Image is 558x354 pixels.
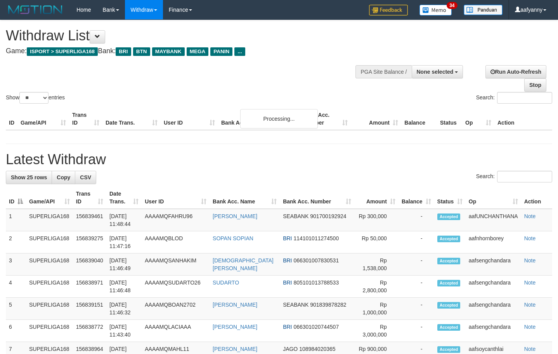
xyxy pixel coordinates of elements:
[73,298,106,320] td: 156839151
[283,302,308,308] span: SEABANK
[142,187,210,209] th: User ID: activate to sort column ascending
[399,187,434,209] th: Balance: activate to sort column ascending
[293,235,339,241] span: Copy 114101011274500 to clipboard
[6,253,26,276] td: 3
[210,47,232,56] span: PANIN
[26,209,73,231] td: SUPERLIGA168
[213,213,257,219] a: [PERSON_NAME]
[437,324,461,331] span: Accepted
[6,108,17,130] th: ID
[466,187,521,209] th: Op: activate to sort column ascending
[106,298,142,320] td: [DATE] 11:46:32
[26,231,73,253] td: SUPERLIGA168
[369,5,408,16] img: Feedback.jpg
[133,47,150,56] span: BTN
[419,5,452,16] img: Button%20Memo.svg
[73,253,106,276] td: 156839040
[466,276,521,298] td: aafsengchandara
[494,108,552,130] th: Action
[283,235,292,241] span: BRI
[142,231,210,253] td: AAAAMQBLOD
[234,47,245,56] span: ...
[466,298,521,320] td: aafsengchandara
[299,346,335,352] span: Copy 108984020365 to clipboard
[524,235,536,241] a: Note
[6,231,26,253] td: 2
[399,209,434,231] td: -
[52,171,75,184] a: Copy
[462,108,494,130] th: Op
[283,213,308,219] span: SEABANK
[6,209,26,231] td: 1
[213,324,257,330] a: [PERSON_NAME]
[355,65,411,78] div: PGA Site Balance /
[75,171,96,184] a: CSV
[6,47,364,55] h4: Game: Bank:
[401,108,437,130] th: Balance
[476,92,552,104] label: Search:
[213,257,274,271] a: [DEMOGRAPHIC_DATA][PERSON_NAME]
[102,108,161,130] th: Date Trans.
[280,187,354,209] th: Bank Acc. Number: activate to sort column ascending
[6,4,65,16] img: MOTION_logo.png
[437,280,461,286] span: Accepted
[26,276,73,298] td: SUPERLIGA168
[521,187,552,209] th: Action
[466,209,521,231] td: aafUNCHANTHANA
[283,257,292,264] span: BRI
[399,320,434,342] td: -
[399,276,434,298] td: -
[310,213,346,219] span: Copy 901700192924 to clipboard
[106,253,142,276] td: [DATE] 11:46:49
[106,276,142,298] td: [DATE] 11:46:48
[11,174,47,180] span: Show 25 rows
[6,152,552,167] h1: Latest Withdraw
[213,302,257,308] a: [PERSON_NAME]
[466,253,521,276] td: aafsengchandara
[417,69,454,75] span: None selected
[293,279,339,286] span: Copy 805101013788533 to clipboard
[27,47,98,56] span: ISPORT > SUPERLIGA168
[187,47,209,56] span: MEGA
[69,108,102,130] th: Trans ID
[399,231,434,253] td: -
[6,171,52,184] a: Show 25 rows
[437,302,461,309] span: Accepted
[19,92,49,104] select: Showentries
[476,171,552,182] label: Search:
[497,171,552,182] input: Search:
[524,78,546,92] a: Stop
[6,28,364,43] h1: Withdraw List
[26,253,73,276] td: SUPERLIGA168
[213,279,239,286] a: SUDARTO
[116,47,131,56] span: BRI
[213,235,253,241] a: SOPAN SOPIAN
[73,320,106,342] td: 156838772
[497,92,552,104] input: Search:
[354,320,399,342] td: Rp 3,000,000
[6,92,65,104] label: Show entries
[106,231,142,253] td: [DATE] 11:47:16
[434,187,466,209] th: Status: activate to sort column ascending
[293,324,339,330] span: Copy 066301020744507 to clipboard
[152,47,185,56] span: MAYBANK
[524,279,536,286] a: Note
[26,298,73,320] td: SUPERLIGA168
[142,298,210,320] td: AAAAMQBOAN2702
[485,65,546,78] a: Run Auto-Refresh
[437,258,461,264] span: Accepted
[447,2,457,9] span: 34
[6,187,26,209] th: ID: activate to sort column descending
[399,298,434,320] td: -
[73,209,106,231] td: 156839461
[524,213,536,219] a: Note
[412,65,463,78] button: None selected
[524,302,536,308] a: Note
[240,109,318,128] div: Processing...
[524,324,536,330] a: Note
[142,320,210,342] td: AAAAMQLACIAAA
[354,298,399,320] td: Rp 1,000,000
[57,174,70,180] span: Copy
[354,209,399,231] td: Rp 300,000
[437,346,461,353] span: Accepted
